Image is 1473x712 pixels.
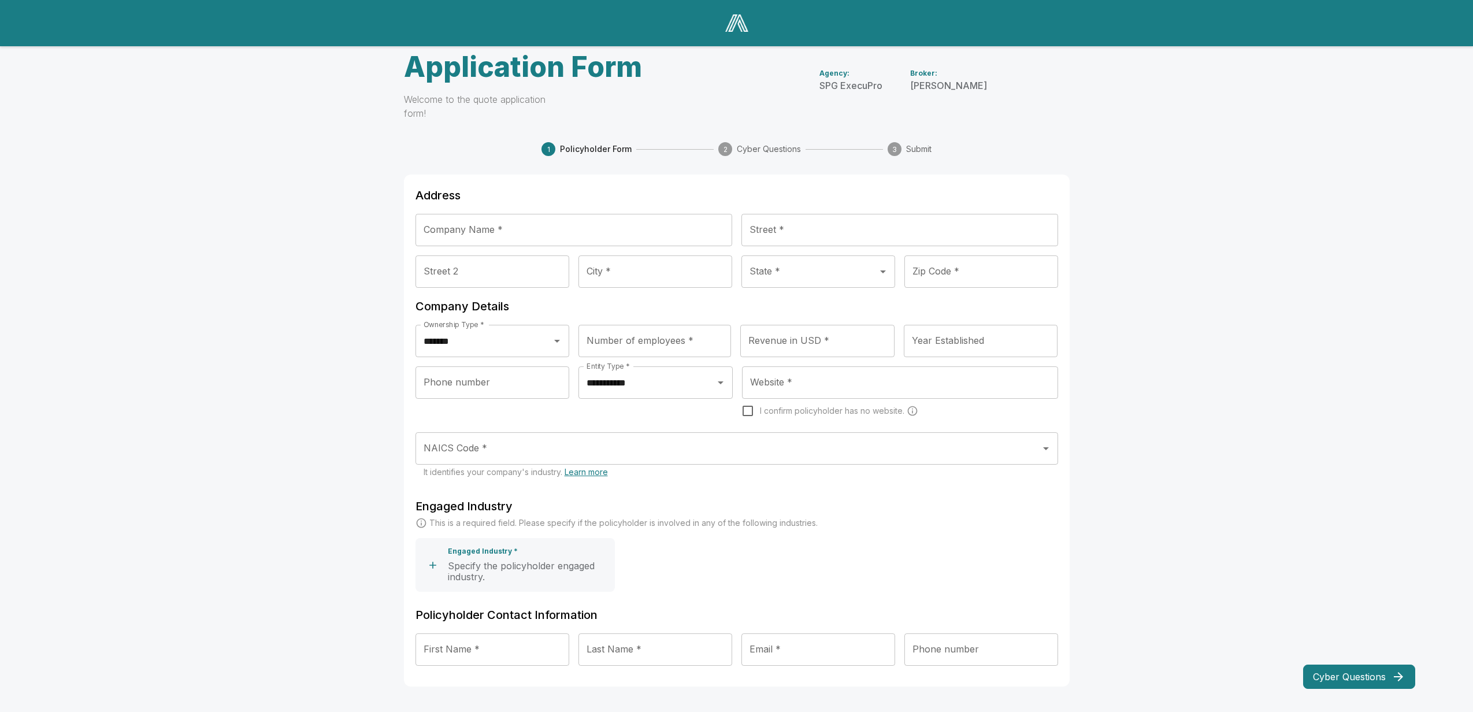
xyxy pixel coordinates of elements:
[910,79,987,92] p: [PERSON_NAME]
[448,547,518,556] p: Engaged Industry *
[819,68,882,79] p: Agency:
[547,145,550,154] text: 1
[713,374,729,391] button: Open
[424,320,484,329] label: Ownership Type *
[1038,440,1054,457] button: Open
[404,46,737,88] p: Application Form
[737,143,801,155] span: Cyber Questions
[906,143,932,155] span: Submit
[448,561,610,583] p: Specify the policyholder engaged industry.
[415,538,615,592] button: Engaged Industry *Specify the policyholder engaged industry.
[910,68,987,79] p: Broker:
[723,145,728,154] text: 2
[415,606,1058,624] h6: Policyholder Contact Information
[415,186,1058,205] h6: Address
[875,264,891,280] button: Open
[907,405,918,417] svg: Some carriers will require this field, please enter a domain
[549,333,565,349] button: Open
[725,14,748,32] img: AA Logo
[429,517,818,529] p: This is a required field. Please specify if the policyholder is involved in any of the following ...
[404,92,552,120] p: Welcome to the quote application form!
[415,497,1058,516] h6: Engaged Industry
[760,405,904,417] span: I confirm policyholder has no website.
[587,361,629,371] label: Entity Type *
[560,143,632,155] span: Policyholder Form
[415,297,1058,316] h6: Company Details
[819,79,882,92] p: SPG ExecuPro
[565,467,608,477] a: Learn more
[1303,665,1415,689] button: Cyber Questions
[892,145,897,154] text: 3
[424,467,608,477] span: It identifies your company's industry.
